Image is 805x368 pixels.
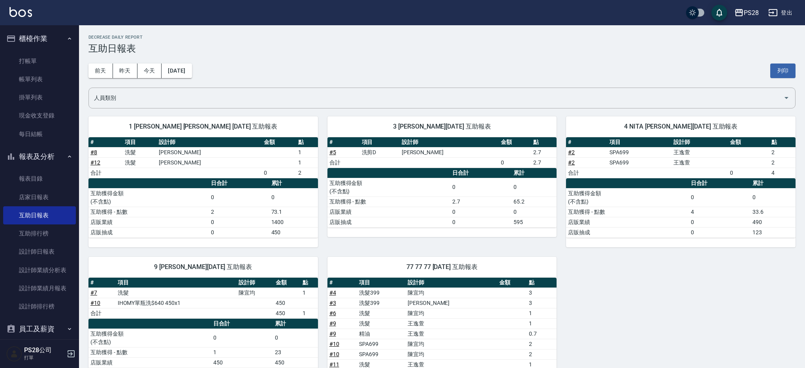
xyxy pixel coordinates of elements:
td: SPA699 [357,349,406,359]
td: [PERSON_NAME] [157,157,262,168]
th: 日合計 [211,319,273,329]
td: 0 [689,217,750,227]
td: 2 [527,349,557,359]
button: 列印 [770,64,796,78]
td: SPA699 [608,157,671,168]
table: a dense table [88,137,318,178]
a: #11 [329,361,339,368]
td: 490 [750,217,796,227]
td: 2 [527,339,557,349]
td: 洗髮399 [357,288,406,298]
td: 陳宜均 [406,308,497,318]
img: Logo [9,7,32,17]
td: 互助獲得 - 點數 [327,196,450,207]
th: 項目 [608,137,671,148]
td: 4 [769,168,796,178]
td: 店販業績 [88,357,211,368]
td: 店販抽成 [88,227,209,237]
td: 1 [527,318,557,329]
td: 0 [450,178,512,196]
a: #6 [329,310,336,316]
button: 登出 [765,6,796,20]
a: #4 [329,290,336,296]
button: [DATE] [162,64,192,78]
td: 2 [769,147,796,157]
th: 日合計 [689,178,750,189]
h2: Decrease Daily Report [88,35,796,40]
td: 互助獲得 - 點數 [566,207,689,217]
th: 金額 [497,278,527,288]
button: 員工及薪資 [3,319,76,339]
td: [PERSON_NAME] [406,298,497,308]
a: 互助日報表 [3,206,76,224]
td: 互助獲得 - 點數 [88,207,209,217]
td: IHOMY單瓶洗$640 450x1 [116,298,237,308]
button: save [711,5,727,21]
a: 互助排行榜 [3,224,76,243]
table: a dense table [566,178,796,238]
span: 4 NITA [PERSON_NAME][DATE] 互助報表 [576,123,786,131]
td: 洗髮 [123,157,157,168]
a: #7 [90,290,97,296]
td: 0.7 [527,329,557,339]
td: 互助獲得金額 (不含點) [566,188,689,207]
th: 累計 [750,178,796,189]
td: 123 [750,227,796,237]
td: 0 [750,188,796,207]
td: 0 [269,188,318,207]
th: 項目 [357,278,406,288]
td: 店販抽成 [327,217,450,227]
button: Open [780,92,793,104]
a: 帳單列表 [3,70,76,88]
td: 1 [301,308,318,318]
td: 互助獲得金額 (不含點) [88,329,211,347]
a: #10 [329,341,339,347]
td: 合計 [88,308,116,318]
td: 合計 [327,157,360,168]
th: 金額 [499,137,531,148]
button: 報表及分析 [3,146,76,167]
td: 0 [512,207,557,217]
th: # [327,137,360,148]
td: 2.7 [531,157,557,168]
td: 23 [273,347,318,357]
h3: 互助日報表 [88,43,796,54]
th: # [88,278,116,288]
td: 王逸萱 [406,329,497,339]
td: 0 [450,207,512,217]
a: #8 [90,149,97,155]
th: 點 [531,137,557,148]
a: 現金收支登錄 [3,106,76,125]
td: 1 [211,347,273,357]
td: 洗髮 [357,318,406,329]
td: 450 [211,357,273,368]
td: 合計 [88,168,123,178]
td: 1 [527,308,557,318]
th: 累計 [269,178,318,189]
a: 設計師排行榜 [3,297,76,316]
td: 王逸萱 [671,147,728,157]
td: 洗髮399 [357,298,406,308]
th: 項目 [116,278,237,288]
span: 9 [PERSON_NAME][DATE] 互助報表 [98,263,308,271]
td: SPA699 [357,339,406,349]
td: 2 [769,157,796,168]
td: 陳宜均 [406,288,497,298]
td: 450 [273,357,318,368]
p: 打單 [24,354,64,361]
input: 人員名稱 [92,91,780,105]
td: 2.7 [531,147,557,157]
td: 0 [211,329,273,347]
button: 今天 [137,64,162,78]
td: 店販業績 [88,217,209,227]
td: 2 [209,207,269,217]
a: #10 [90,300,100,306]
a: 店家日報表 [3,188,76,206]
a: #3 [329,300,336,306]
button: PS28 [731,5,762,21]
td: 店販抽成 [566,227,689,237]
th: 點 [527,278,557,288]
td: 店販業績 [327,207,450,217]
td: 0 [273,329,318,347]
td: SPA699 [608,147,671,157]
